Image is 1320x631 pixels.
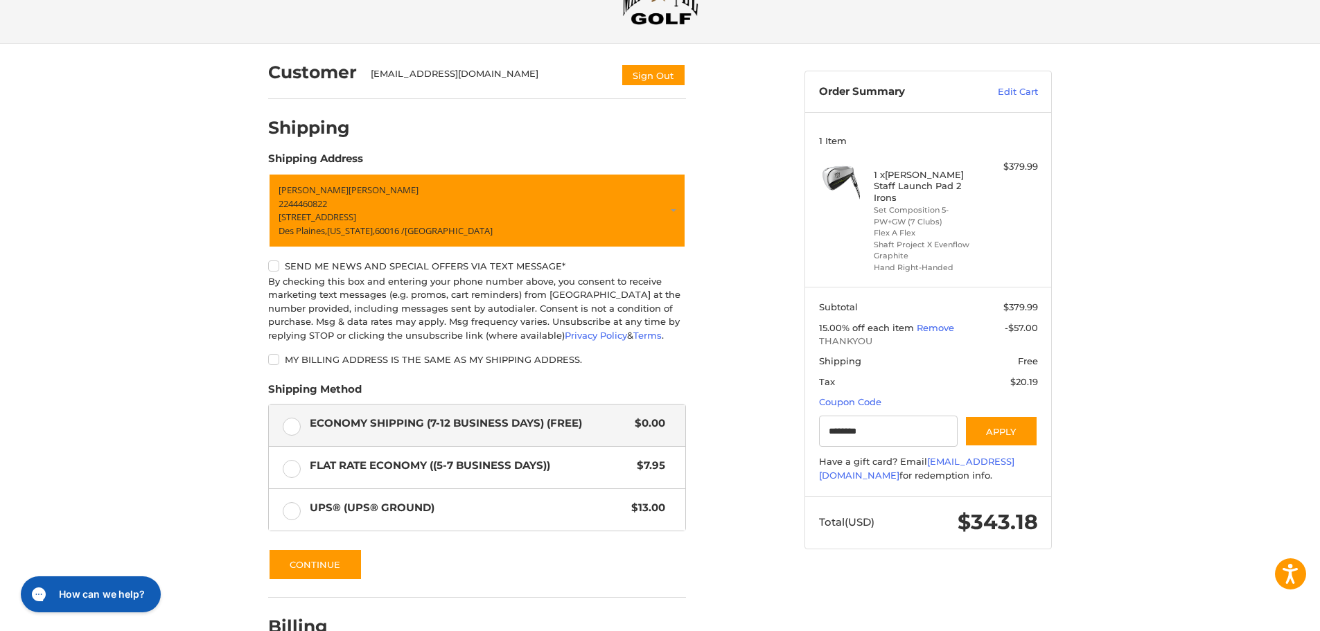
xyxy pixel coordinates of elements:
span: $13.00 [624,500,665,516]
a: Privacy Policy [565,330,627,341]
span: UPS® (UPS® Ground) [310,500,625,516]
label: My billing address is the same as my shipping address. [268,354,686,365]
span: 60016 / [375,224,405,237]
label: Send me news and special offers via text message* [268,260,686,272]
button: Apply [965,416,1038,447]
h2: Customer [268,62,357,83]
legend: Shipping Address [268,151,363,173]
li: Hand Right-Handed [874,262,980,274]
li: Flex A Flex [874,227,980,239]
a: Edit Cart [968,85,1038,99]
h2: Shipping [268,117,350,139]
span: -$57.00 [1005,322,1038,333]
a: [EMAIL_ADDRESS][DOMAIN_NAME] [819,456,1014,481]
span: 2244460822 [279,197,327,210]
span: $0.00 [628,416,665,432]
a: Coupon Code [819,396,881,407]
span: Free [1018,355,1038,366]
span: $343.18 [958,509,1038,535]
legend: Shipping Method [268,382,362,404]
span: [US_STATE], [327,224,375,237]
span: Subtotal [819,301,858,312]
span: $20.19 [1010,376,1038,387]
span: Shipping [819,355,861,366]
span: [GEOGRAPHIC_DATA] [405,224,493,237]
button: Sign Out [621,64,686,87]
div: [EMAIL_ADDRESS][DOMAIN_NAME] [371,67,608,87]
span: Total (USD) [819,515,874,528]
span: $379.99 [1003,301,1038,312]
input: Gift Certificate or Coupon Code [819,416,958,447]
li: Set Composition 5-PW+GW (7 Clubs) [874,204,980,227]
span: 15.00% off each item [819,322,917,333]
span: Tax [819,376,835,387]
h3: Order Summary [819,85,968,99]
a: Terms [633,330,662,341]
span: $7.95 [630,458,665,474]
div: $379.99 [983,160,1038,174]
h3: 1 Item [819,135,1038,146]
div: Have a gift card? Email for redemption info. [819,455,1038,482]
span: [STREET_ADDRESS] [279,211,356,223]
iframe: Gorgias live chat messenger [14,571,165,617]
a: Enter or select a different address [268,173,686,248]
span: [PERSON_NAME] [349,184,419,196]
h4: 1 x [PERSON_NAME] Staff Launch Pad 2 Irons [874,169,980,203]
span: [PERSON_NAME] [279,184,349,196]
li: Shaft Project X Evenflow Graphite [874,239,980,262]
span: THANKYOU [819,335,1038,348]
div: By checking this box and entering your phone number above, you consent to receive marketing text ... [268,275,686,343]
button: Continue [268,549,362,580]
span: Flat Rate Economy ((5-7 Business Days)) [310,458,631,474]
span: Des Plaines, [279,224,327,237]
a: Remove [917,322,954,333]
span: Economy Shipping (7-12 Business Days) (Free) [310,416,628,432]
